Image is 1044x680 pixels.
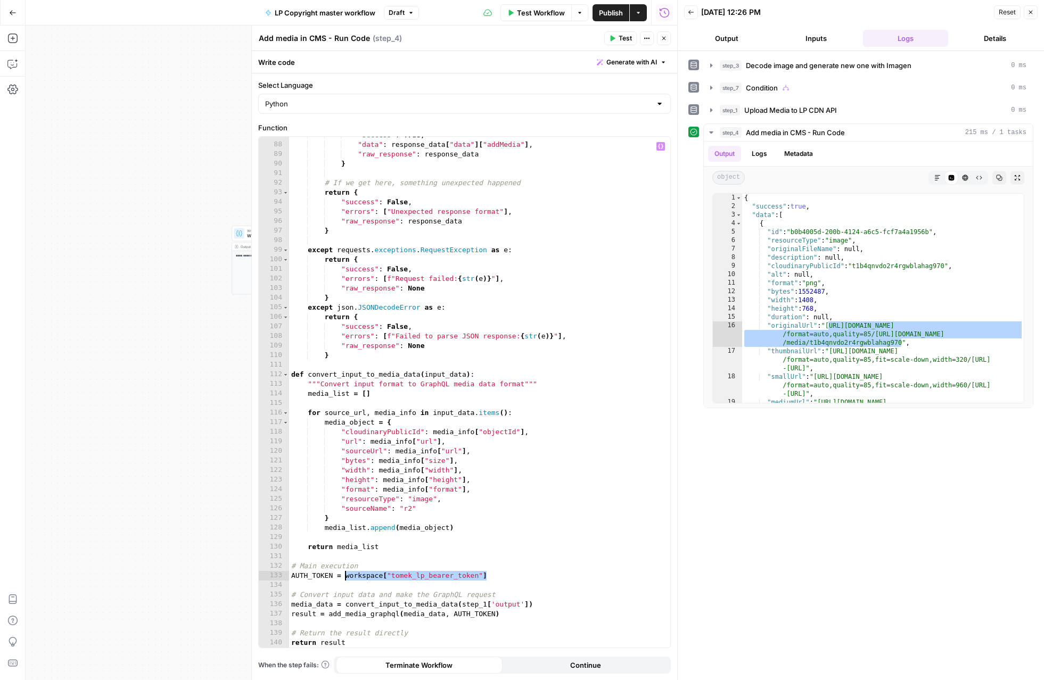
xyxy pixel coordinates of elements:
[259,245,289,255] div: 99
[283,370,289,379] span: Toggle code folding, rows 112 through 130
[713,236,742,245] div: 6
[619,34,632,43] span: Test
[259,475,289,485] div: 123
[259,456,289,466] div: 121
[259,351,289,360] div: 110
[517,7,565,18] span: Test Workflow
[736,219,742,228] span: Toggle code folding, rows 4 through 53
[713,313,742,321] div: 15
[265,98,651,109] input: Python
[259,33,370,44] textarea: Add media in CMS - Run Code
[570,660,601,670] span: Continue
[774,30,859,47] button: Inputs
[259,264,289,274] div: 101
[593,55,671,69] button: Generate with AI
[1011,105,1026,115] span: 0 ms
[259,4,382,21] button: LP Copyright master workflow
[259,542,289,552] div: 130
[259,533,289,542] div: 129
[259,437,289,446] div: 119
[713,194,742,202] div: 1
[259,226,289,236] div: 97
[259,207,289,217] div: 95
[259,561,289,571] div: 132
[684,30,769,47] button: Output
[259,494,289,504] div: 125
[704,79,1033,96] button: 0 ms
[259,581,289,590] div: 134
[259,197,289,207] div: 94
[259,446,289,456] div: 120
[283,303,289,312] span: Toggle code folding, rows 105 through 110
[746,127,845,138] span: Add media in CMS - Run Code
[283,188,289,197] span: Toggle code folding, rows 93 through 97
[713,321,742,347] div: 16
[259,169,289,178] div: 91
[384,6,419,20] button: Draft
[259,274,289,284] div: 102
[704,102,1033,119] button: 0 ms
[708,146,741,162] button: Output
[1011,61,1026,70] span: 0 ms
[259,418,289,427] div: 117
[259,523,289,533] div: 128
[259,513,289,523] div: 127
[259,590,289,600] div: 135
[259,609,289,619] div: 137
[259,322,289,331] div: 107
[720,105,740,115] span: step_1
[952,30,1038,47] button: Details
[713,211,742,219] div: 3
[259,255,289,264] div: 100
[283,245,289,255] span: Toggle code folding, rows 99 through 104
[744,105,837,115] span: Upload Media to LP CDN API
[746,82,778,93] span: Condition
[720,127,742,138] span: step_4
[259,379,289,389] div: 113
[259,399,289,408] div: 115
[713,228,742,236] div: 5
[704,57,1033,74] button: 0 ms
[259,236,289,245] div: 98
[259,485,289,494] div: 124
[283,418,289,427] span: Toggle code folding, rows 117 through 127
[385,660,453,670] span: Terminate Workflow
[259,552,289,561] div: 131
[778,146,819,162] button: Metadata
[241,244,315,250] div: Output
[259,360,289,370] div: 111
[259,293,289,303] div: 104
[283,312,289,322] span: Toggle code folding, rows 106 through 110
[259,504,289,513] div: 126
[259,188,289,197] div: 93
[736,211,742,219] span: Toggle code folding, rows 3 through 54
[275,7,375,18] span: LP Copyright master workflow
[259,370,289,379] div: 112
[713,347,742,372] div: 17
[259,331,289,341] div: 108
[713,296,742,304] div: 13
[713,253,742,262] div: 8
[259,638,289,648] div: 140
[258,122,671,133] label: Function
[745,146,774,162] button: Logs
[713,398,742,432] div: 19
[259,284,289,293] div: 103
[259,150,289,159] div: 89
[259,600,289,609] div: 136
[373,33,402,44] span: ( step_4 )
[258,660,330,670] span: When the step fails:
[503,657,669,674] button: Continue
[259,619,289,628] div: 138
[259,389,289,399] div: 114
[283,255,289,264] span: Toggle code folding, rows 100 through 104
[704,124,1033,141] button: 215 ms / 1 tasks
[713,287,742,296] div: 12
[720,82,742,93] span: step_7
[713,262,742,270] div: 9
[259,341,289,351] div: 109
[259,571,289,581] div: 133
[736,194,742,202] span: Toggle code folding, rows 1 through 111
[258,80,671,90] label: Select Language
[999,7,1016,17] span: Reset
